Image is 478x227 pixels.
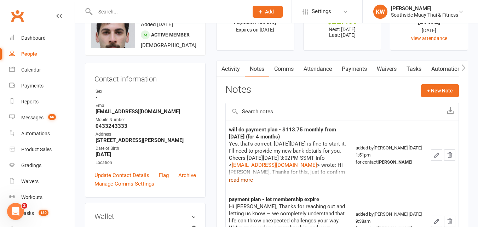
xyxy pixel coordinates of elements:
[312,4,331,19] span: Settings
[21,35,46,41] div: Dashboard
[9,205,75,221] a: Tasks 130
[7,203,24,220] iframe: Intercom live chat
[356,159,425,166] div: for contact
[253,6,283,18] button: Add
[96,117,196,123] div: Mobile Number
[21,163,41,168] div: Gradings
[159,171,169,180] a: Flag
[96,151,196,158] strong: [DATE]
[9,126,75,142] a: Automations
[141,21,173,28] time: Added [DATE]
[96,159,196,166] div: Location
[96,123,196,129] strong: 0433243333
[141,42,196,49] span: [DEMOGRAPHIC_DATA]
[9,78,75,94] a: Payments
[229,196,319,203] strong: payment plan - let membership expire
[226,103,442,120] input: Search notes
[421,84,459,97] button: + New Note
[22,203,27,209] span: 2
[232,162,317,168] a: [EMAIL_ADDRESS][DOMAIN_NAME]
[236,27,274,33] span: Expires on [DATE]
[8,7,26,25] a: Clubworx
[21,147,52,152] div: Product Sales
[9,158,75,174] a: Gradings
[91,4,135,62] img: image1574816860.png
[9,30,75,46] a: Dashboard
[178,171,196,180] a: Archive
[229,176,253,184] button: read more
[229,126,336,140] strong: will do payment plan - $113.75 monthly from [DATE] (for 4 months)
[9,110,75,126] a: Messages 66
[245,61,269,77] a: Notes
[310,27,375,38] p: Next: [DATE] Last: [DATE]
[21,115,44,120] div: Messages
[21,83,44,89] div: Payments
[337,61,372,77] a: Payments
[217,61,245,77] a: Activity
[94,72,196,83] h3: Contact information
[426,61,468,77] a: Automations
[310,17,375,25] div: $227.50
[21,99,39,104] div: Reports
[93,7,243,17] input: Search...
[96,137,196,143] strong: [STREET_ADDRESS][PERSON_NAME]
[372,61,402,77] a: Waivers
[402,61,426,77] a: Tasks
[94,180,154,188] a: Manage Comms Settings
[411,35,447,41] a: view attendance
[9,189,75,205] a: Workouts
[39,210,48,216] span: 130
[96,94,196,101] strong: -
[9,94,75,110] a: Reports
[21,194,42,200] div: Workouts
[94,212,196,220] h3: Wallet
[397,27,461,34] div: [DATE]
[9,46,75,62] a: People
[21,51,37,57] div: People
[48,114,56,120] span: 66
[96,131,196,138] div: Address
[225,84,251,97] h3: Notes
[356,144,425,166] div: added by [PERSON_NAME] [DATE] 1:51pm
[9,142,75,158] a: Product Sales
[391,5,458,12] div: [PERSON_NAME]
[96,108,196,115] strong: [EMAIL_ADDRESS][DOMAIN_NAME]
[265,9,274,15] span: Add
[9,174,75,189] a: Waivers
[373,5,387,19] div: KW
[397,17,461,25] div: [DATE]
[299,61,337,77] a: Attendance
[96,102,196,109] div: Email
[96,88,196,95] div: Sex
[96,145,196,152] div: Date of Birth
[21,131,50,136] div: Automations
[94,171,149,180] a: Update Contact Details
[151,32,190,38] span: Active member
[391,12,458,18] div: Southside Muay Thai & Fitness
[269,61,299,77] a: Comms
[21,178,39,184] div: Waivers
[9,62,75,78] a: Calendar
[21,67,41,73] div: Calendar
[378,159,413,165] strong: [PERSON_NAME]
[21,210,34,216] div: Tasks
